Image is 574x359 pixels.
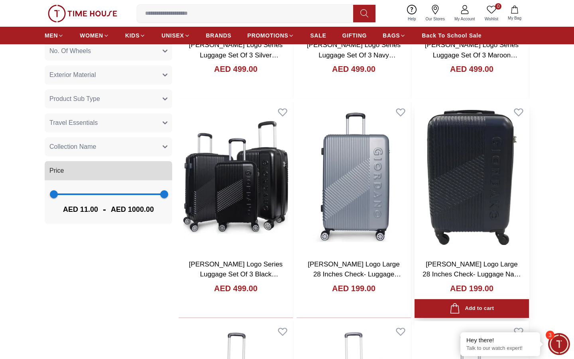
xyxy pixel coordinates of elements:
a: Back To School Sale [422,28,482,43]
span: Travel Essentials [49,118,98,128]
a: [PERSON_NAME] Logo Series Luggage Set Of 3 Black GR020.BLK [189,260,283,288]
span: Product Sub Type [49,94,100,104]
a: Help [403,3,421,24]
button: Collection Name [45,137,172,156]
h4: AED 199.00 [332,283,375,294]
span: UNISEX [161,32,184,39]
h4: AED 499.00 [450,63,493,75]
span: 0 [495,3,501,10]
span: Exterior Material [49,70,96,80]
a: [PERSON_NAME] Logo Large 28 Inches Check- Luggage Navy GR020.28.NVY [423,260,521,288]
a: SALE [310,28,326,43]
span: AED 11.00 [63,204,98,215]
span: AED 1000.00 [111,204,154,215]
button: Exterior Material [45,65,172,85]
h4: AED 499.00 [214,63,258,75]
a: MEN [45,28,64,43]
span: Our Stores [423,16,448,22]
a: 0Wishlist [480,3,503,24]
span: 3 [546,331,554,339]
a: BAGS [383,28,406,43]
button: My Bag [503,4,526,23]
button: Add to cart [415,299,529,318]
a: [PERSON_NAME] Logo Large 28 Inches Check- Luggage Silver GR020.28.SLV [308,260,401,288]
img: Giordano Logo Series Luggage Set Of 3 Black GR020.BLK [179,102,293,252]
span: No. Of Wheels [49,46,91,56]
span: KIDS [125,32,140,39]
span: WOMEN [80,32,103,39]
span: BRANDS [206,32,232,39]
img: Giordano Logo Large 28 Inches Check- Luggage Silver GR020.28.SLV [297,102,411,252]
span: PROMOTIONS [248,32,289,39]
a: GIFTING [342,28,367,43]
button: Travel Essentials [45,113,172,132]
div: Hey there! [466,336,534,344]
a: [PERSON_NAME] Logo Series Luggage Set Of 3 Maroon [MEDICAL_RECORD_NUMBER].MRN [423,41,540,69]
h4: AED 499.00 [214,283,258,294]
a: UNISEX [161,28,190,43]
button: No. Of Wheels [45,41,172,61]
a: WOMEN [80,28,109,43]
span: MEN [45,32,58,39]
div: Add to cart [450,303,494,314]
p: Talk to our watch expert! [466,345,534,352]
a: BRANDS [206,28,232,43]
span: - [98,203,111,216]
img: Giordano Logo Large 28 Inches Check- Luggage Navy GR020.28.NVY [415,102,529,252]
div: Chat Widget [548,333,570,355]
span: GIFTING [342,32,367,39]
span: BAGS [383,32,400,39]
button: Price [45,161,172,180]
a: [PERSON_NAME] Logo Series Luggage Set Of 3 Silver GR020.SLV [189,41,283,69]
a: [PERSON_NAME] Logo Series Luggage Set Of 3 Navy GR020.NVY [307,41,401,69]
span: My Account [451,16,478,22]
span: My Bag [505,15,525,21]
h4: AED 499.00 [332,63,375,75]
span: Back To School Sale [422,32,482,39]
img: ... [48,5,117,22]
span: Price [49,166,64,176]
h4: AED 199.00 [450,283,493,294]
button: Product Sub Type [45,89,172,108]
span: Wishlist [482,16,501,22]
a: PROMOTIONS [248,28,295,43]
a: KIDS [125,28,145,43]
a: Our Stores [421,3,450,24]
span: Collection Name [49,142,96,152]
span: SALE [310,32,326,39]
span: Help [405,16,419,22]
